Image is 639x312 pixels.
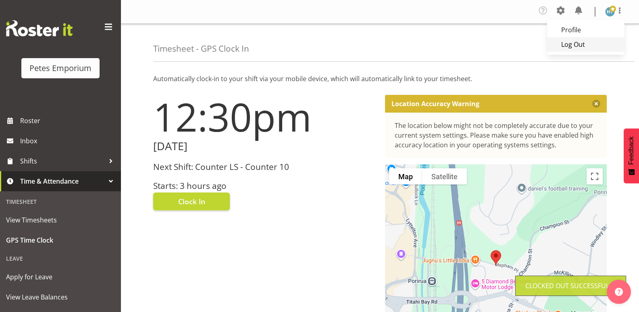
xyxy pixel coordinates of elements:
[422,168,467,184] button: Show satellite imagery
[2,267,119,287] a: Apply for Leave
[153,193,230,210] button: Clock In
[592,100,600,108] button: Close message
[153,162,375,172] h3: Next Shift: Counter LS - Counter 10
[153,95,375,138] h1: 12:30pm
[615,288,623,296] img: help-xxl-2.png
[6,214,115,226] span: View Timesheets
[395,121,597,150] div: The location below might not be completely accurate due to your current system settings. Please m...
[20,175,105,187] span: Time & Attendance
[624,128,639,183] button: Feedback - Show survey
[20,115,117,127] span: Roster
[153,181,375,191] h3: Starts: 3 hours ago
[2,250,119,267] div: Leave
[628,136,635,165] span: Feedback
[20,155,105,167] span: Shifts
[153,140,375,153] h2: [DATE]
[2,230,119,250] a: GPS Time Clock
[2,193,119,210] div: Timesheet
[2,210,119,230] a: View Timesheets
[605,7,615,17] img: helena-tomlin701.jpg
[6,20,73,36] img: Rosterit website logo
[178,196,205,207] span: Clock In
[389,168,422,184] button: Show street map
[20,135,117,147] span: Inbox
[587,168,603,184] button: Toggle fullscreen view
[153,74,607,84] p: Automatically clock-in to your shift via your mobile device, which will automatically link to you...
[547,37,624,52] a: Log Out
[6,291,115,303] span: View Leave Balances
[391,100,479,108] p: Location Accuracy Warning
[6,271,115,283] span: Apply for Leave
[153,44,249,53] h4: Timesheet - GPS Clock In
[547,23,624,37] a: Profile
[6,234,115,246] span: GPS Time Clock
[29,62,92,74] div: Petes Emporium
[525,281,616,291] div: Clocked out Successfully
[2,287,119,307] a: View Leave Balances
